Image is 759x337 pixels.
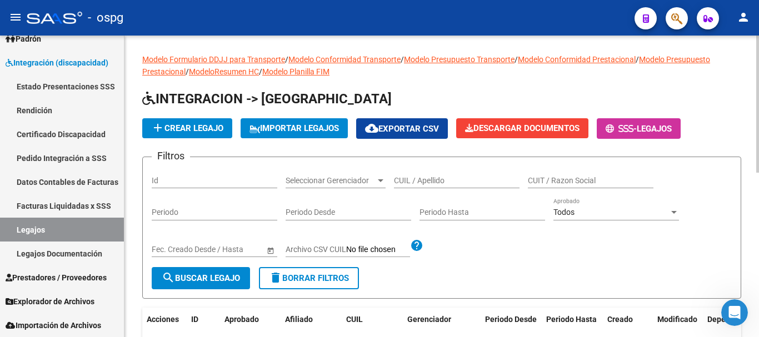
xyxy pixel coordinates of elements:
span: Descargar Documentos [465,123,580,133]
span: Explorador de Archivos [6,295,94,308]
span: Borrar Filtros [269,273,349,283]
span: Legajos [637,124,672,134]
h3: Filtros [152,148,190,164]
span: Todos [553,208,575,217]
span: - ospg [88,6,123,30]
mat-icon: person [737,11,750,24]
a: Modelo Planilla FIM [262,67,329,76]
mat-icon: menu [9,11,22,24]
span: Creado [607,315,633,324]
button: Descargar Documentos [456,118,588,138]
span: Aprobado [224,315,259,324]
button: Crear Legajo [142,118,232,138]
a: Modelo Formulario DDJJ para Transporte [142,55,285,64]
span: Seleccionar Gerenciador [286,176,376,185]
iframe: Intercom live chat [721,299,748,326]
span: Padrón [6,33,41,45]
span: Afiliado [285,315,313,324]
span: Integración (discapacidad) [6,57,108,69]
span: Periodo Desde [485,315,537,324]
mat-icon: delete [269,271,282,284]
span: Crear Legajo [151,123,223,133]
a: ModeloResumen HC [189,67,259,76]
input: Fecha fin [202,245,256,254]
span: ID [191,315,198,324]
span: INTEGRACION -> [GEOGRAPHIC_DATA] [142,91,392,107]
mat-icon: help [410,239,423,252]
span: Periodo Hasta [546,315,597,324]
span: IMPORTAR LEGAJOS [249,123,339,133]
span: Acciones [147,315,179,324]
button: IMPORTAR LEGAJOS [241,118,348,138]
span: Modificado [657,315,697,324]
button: -Legajos [597,118,681,139]
input: Archivo CSV CUIL [346,245,410,255]
mat-icon: add [151,121,164,134]
span: Gerenciador [407,315,451,324]
button: Buscar Legajo [152,267,250,289]
button: Exportar CSV [356,118,448,139]
span: Archivo CSV CUIL [286,245,346,254]
span: Prestadores / Proveedores [6,271,107,284]
mat-icon: search [162,271,175,284]
span: CUIL [346,315,363,324]
input: Fecha inicio [152,245,192,254]
a: Modelo Presupuesto Transporte [404,55,515,64]
button: Open calendar [264,244,276,256]
span: - [606,124,637,134]
a: Modelo Conformidad Prestacional [518,55,636,64]
mat-icon: cloud_download [365,122,378,135]
span: Exportar CSV [365,124,439,134]
a: Modelo Conformidad Transporte [288,55,401,64]
span: Dependencia [707,315,754,324]
button: Borrar Filtros [259,267,359,289]
span: Importación de Archivos [6,319,101,331]
span: Buscar Legajo [162,273,240,283]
